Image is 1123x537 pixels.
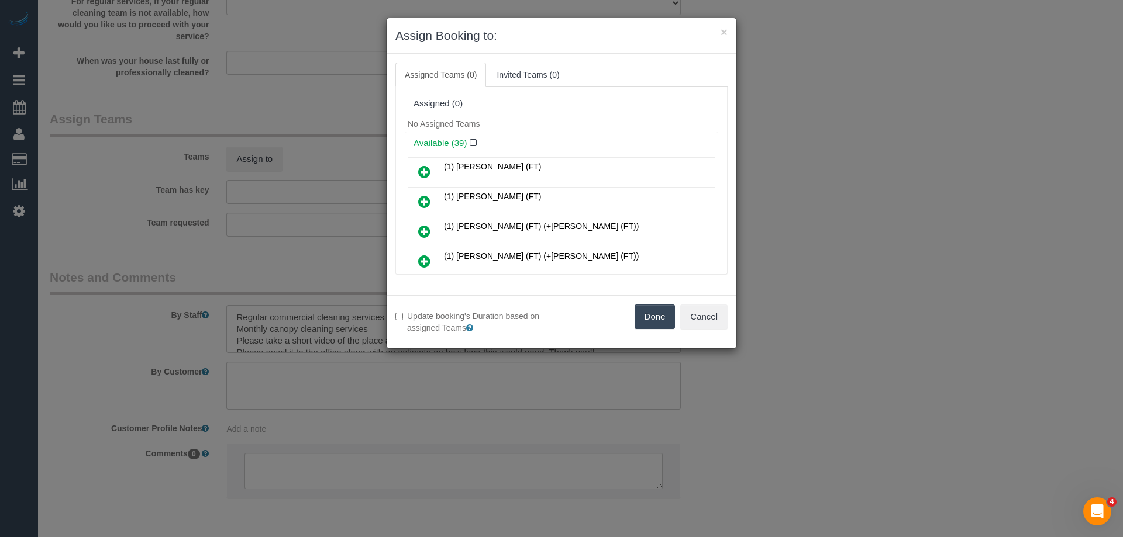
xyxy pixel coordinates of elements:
[395,310,553,334] label: Update booking's Duration based on assigned Teams
[487,63,569,87] a: Invited Teams (0)
[444,221,639,231] span: (1) [PERSON_NAME] (FT) (+[PERSON_NAME] (FT))
[721,26,728,38] button: ×
[395,313,403,320] input: Update booking's Duration based on assigned Teams
[1083,497,1111,525] iframe: Intercom live chat
[444,162,541,171] span: (1) [PERSON_NAME] (FT)
[395,63,486,87] a: Assigned Teams (0)
[680,304,728,329] button: Cancel
[414,138,709,148] h4: Available (39)
[395,27,728,44] h3: Assign Booking to:
[1107,497,1117,507] span: 4
[414,99,709,109] div: Assigned (0)
[635,304,676,329] button: Done
[408,119,480,129] span: No Assigned Teams
[444,251,639,261] span: (1) [PERSON_NAME] (FT) (+[PERSON_NAME] (FT))
[444,192,541,201] span: (1) [PERSON_NAME] (FT)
